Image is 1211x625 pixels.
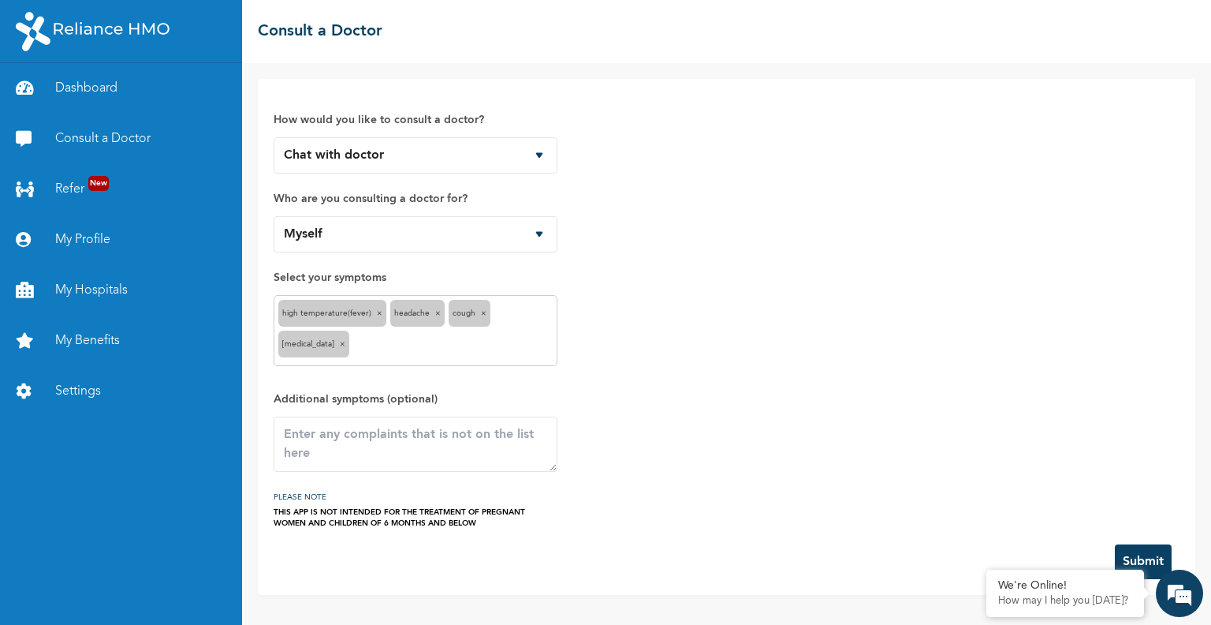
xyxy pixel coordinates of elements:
img: d_794563401_company_1708531726252_794563401 [29,79,64,118]
label: Additional symptoms (optional) [274,390,557,409]
span: × [481,309,486,317]
div: headache [390,300,445,327]
h3: PLEASE NOTE [274,488,557,507]
div: Chat with us now [82,88,265,109]
div: THIS APP IS NOT INTENDED FOR THE TREATMENT OF PREGNANT WOMEN AND CHILDREN OF 6 MONTHS AND BELOW [274,507,557,529]
textarea: Type your message and hit 'Enter' [8,480,300,535]
p: How may I help you today? [998,595,1132,608]
div: [MEDICAL_DATA] [278,331,349,357]
div: Minimize live chat window [259,8,296,46]
img: RelianceHMO's Logo [16,12,170,51]
span: We're online! [91,223,218,383]
div: We're Online! [998,579,1132,593]
span: New [88,176,109,191]
button: Submit [1115,545,1172,579]
label: Select your symptoms [274,268,557,287]
label: How would you like to consult a doctor? [274,110,557,129]
div: Cough [449,300,490,327]
div: FAQs [155,535,301,584]
span: × [435,309,441,317]
label: Who are you consulting a doctor for? [274,189,557,208]
span: × [340,340,345,348]
h2: Consult a Doctor [258,20,382,43]
div: High temperature(Fever) [278,300,386,327]
span: × [377,309,382,317]
span: Conversation [8,563,155,574]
